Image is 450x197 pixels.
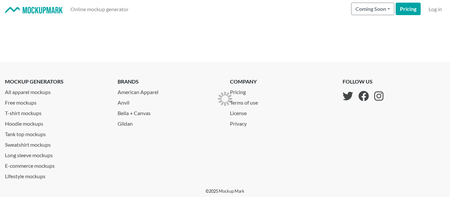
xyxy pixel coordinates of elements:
[5,159,108,170] a: E-commerce mockups
[230,96,263,107] a: Terms of use
[118,96,220,107] a: Anvil
[351,3,394,15] button: Coming Soon
[118,78,220,86] p: brands
[5,86,108,96] a: All apparel mockups
[118,86,220,96] a: American Apparel
[5,117,108,128] a: Hoodie mockups
[5,138,108,149] a: Sweatshirt mockups
[206,188,244,194] p: © 2025
[118,107,220,117] a: Bella + Canvas
[5,149,108,159] a: Long sleeve mockups
[5,7,63,14] img: Mockup Mark
[230,86,263,96] a: Pricing
[230,107,263,117] a: License
[219,188,244,194] a: Mockup Mark
[118,117,220,128] a: Gildan
[396,3,421,15] a: Pricing
[5,78,108,86] p: mockup generators
[5,107,108,117] a: T-shirt mockups
[5,96,108,107] a: Free mockups
[68,3,131,16] a: Online mockup generator
[426,3,445,16] a: Log in
[5,128,108,138] a: Tank top mockups
[230,78,263,86] p: company
[5,170,108,180] a: Lifestyle mockups
[343,78,383,86] p: follow us
[230,117,263,128] a: Privacy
